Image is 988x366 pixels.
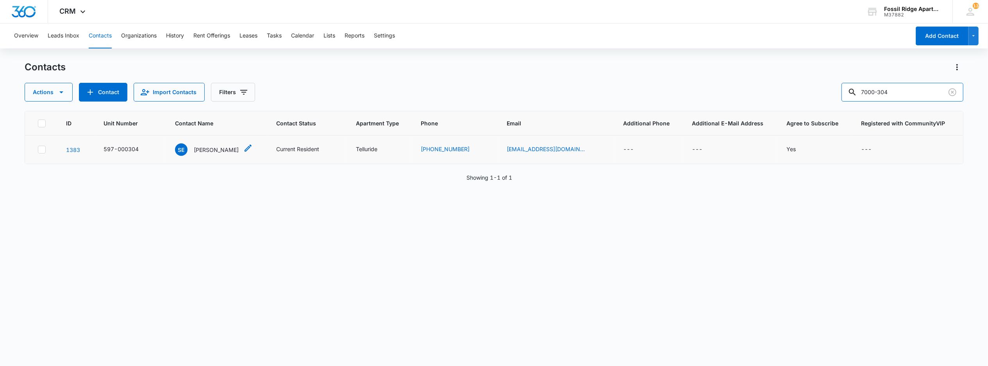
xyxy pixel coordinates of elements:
div: --- [623,145,634,154]
button: Lists [323,23,335,48]
a: [EMAIL_ADDRESS][DOMAIN_NAME] [507,145,585,153]
div: Contact Name - Salvador Elizalde Rios - Select to Edit Field [175,143,253,156]
button: Organizations [121,23,157,48]
button: Import Contacts [134,83,205,102]
div: account id [884,12,941,18]
button: Actions [25,83,73,102]
h1: Contacts [25,61,66,73]
button: Clear [946,86,959,98]
button: Overview [14,23,38,48]
button: Filters [211,83,255,102]
span: Additional E-Mail Address [692,119,768,127]
a: [PHONE_NUMBER] [421,145,470,153]
div: Email - sriosninjaco@gmail.com - Select to Edit Field [507,145,599,154]
button: Contacts [89,23,112,48]
button: Calendar [291,23,314,48]
span: Additional Phone [623,119,673,127]
button: Leads Inbox [48,23,79,48]
span: SE [175,143,188,156]
span: 13 [973,3,979,9]
span: Agree to Subscribe [787,119,842,127]
span: CRM [60,7,76,15]
div: Additional E-Mail Address - - Select to Edit Field [692,145,716,154]
span: ID [66,119,73,127]
div: Current Resident [276,145,319,153]
div: Contact Status - Current Resident - Select to Edit Field [276,145,333,154]
span: Registered with CommunityVIP [861,119,950,127]
div: Yes [787,145,796,153]
button: Actions [951,61,963,73]
button: Add Contact [916,27,968,45]
div: 597-000304 [104,145,139,153]
div: Unit Number - 597-000304 - Select to Edit Field [104,145,153,154]
span: Contact Status [276,119,326,127]
div: account name [884,6,941,12]
span: Unit Number [104,119,156,127]
span: Phone [421,119,477,127]
div: --- [861,145,872,154]
div: Additional Phone - - Select to Edit Field [623,145,648,154]
button: Tasks [267,23,282,48]
div: Apartment Type - Telluride - Select to Edit Field [356,145,391,154]
div: notifications count [973,3,979,9]
span: Contact Name [175,119,247,127]
div: Agree to Subscribe - Yes - Select to Edit Field [787,145,810,154]
span: Email [507,119,593,127]
button: Leases [239,23,257,48]
button: Add Contact [79,83,127,102]
div: Telluride [356,145,377,153]
button: Rent Offerings [193,23,230,48]
button: Settings [374,23,395,48]
span: Apartment Type [356,119,402,127]
button: History [166,23,184,48]
div: Phone - (970) 313-7295 - Select to Edit Field [421,145,484,154]
button: Reports [345,23,364,48]
p: [PERSON_NAME] [194,146,239,154]
div: Registered with CommunityVIP - - Select to Edit Field [861,145,886,154]
div: --- [692,145,702,154]
a: Navigate to contact details page for Salvador Elizalde Rios [66,146,80,153]
p: Showing 1-1 of 1 [466,173,512,182]
input: Search Contacts [841,83,963,102]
